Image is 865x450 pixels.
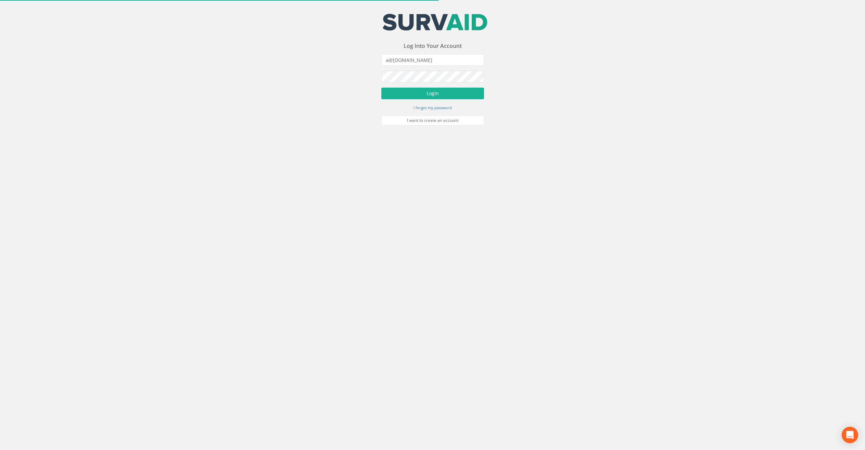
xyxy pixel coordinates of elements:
[414,104,452,111] a: I forgot my password
[381,115,484,126] a: I want to create an account
[414,105,452,110] small: I forgot my password
[842,427,858,443] div: Open Intercom Messenger
[381,54,484,66] input: Email
[381,43,484,49] h3: Log Into Your Account
[381,88,484,99] button: Login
